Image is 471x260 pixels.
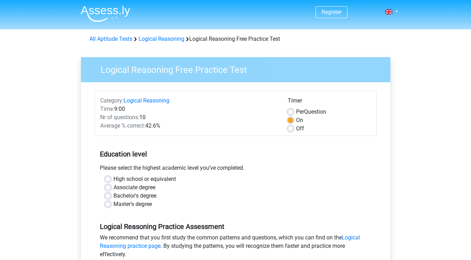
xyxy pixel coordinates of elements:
span: Time: [100,106,114,112]
div: Timer [288,97,371,108]
a: All Aptitude Tests [89,36,132,42]
label: Associate degree [113,183,155,192]
div: 10 [95,113,282,122]
a: Logical Reasoning [124,97,169,104]
label: Question [296,108,326,116]
span: Per [296,108,304,115]
span: Nr of questions: [100,114,139,121]
label: On [296,116,303,124]
label: Off [296,124,304,133]
span: Category: [100,97,124,104]
label: High school or equivalent [113,175,176,183]
h5: Education level [100,147,371,161]
h3: Logical Reasoning Free Practice Test [92,62,385,75]
div: Logical Reasoning Free Practice Test [87,35,385,43]
div: 9:00 [95,105,282,113]
div: Please select the highest academic level you’ve completed. [95,164,377,175]
a: Register [322,9,341,15]
a: Logical Reasoning [139,36,184,42]
span: Average % correct: [100,122,145,129]
h5: Logical Reasoning Practice Assessment [100,222,371,231]
label: Master's degree [113,200,152,208]
div: 42.6% [95,122,282,130]
img: Assessly [81,6,130,22]
label: Bachelor's degree [113,192,156,200]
